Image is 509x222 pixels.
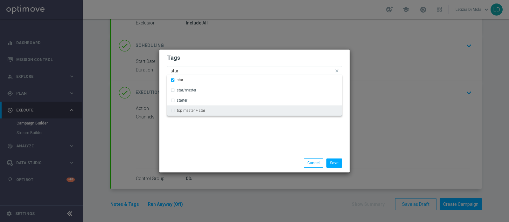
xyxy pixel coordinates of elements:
label: starter [177,98,187,102]
div: starter [171,95,338,105]
ng-select: star [167,66,342,75]
div: top master + star [171,105,338,116]
h2: Tags [167,54,342,62]
label: star [177,78,183,82]
label: top master + star [177,109,205,112]
div: star [171,75,338,85]
ng-dropdown-panel: Options list [167,75,342,116]
label: star/master [177,88,196,92]
button: Save [326,158,342,167]
div: star/master [171,85,338,95]
button: Cancel [304,158,323,167]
